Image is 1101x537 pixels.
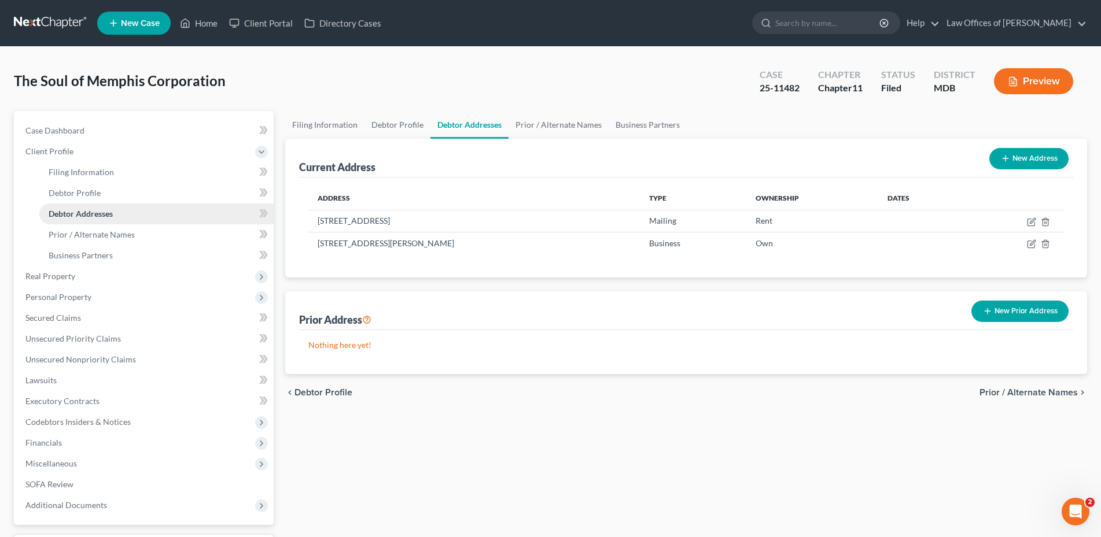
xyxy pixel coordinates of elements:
a: Filing Information [285,111,364,139]
div: 25-11482 [760,82,800,95]
span: The Soul of Memphis Corporation [14,72,226,89]
span: Financials [25,438,62,447]
span: Real Property [25,271,75,281]
a: Client Portal [223,13,299,34]
td: Rent [746,210,879,232]
span: Additional Documents [25,500,107,510]
span: Business Partners [49,250,113,260]
span: Prior / Alternate Names [980,388,1078,397]
a: Debtor Profile [364,111,430,139]
span: Personal Property [25,292,91,302]
th: Type [640,187,746,210]
a: Prior / Alternate Names [509,111,609,139]
div: Current Address [299,160,375,174]
a: Business Partners [39,245,274,266]
div: Prior Address [299,313,371,327]
div: Filed [881,82,915,95]
a: Law Offices of [PERSON_NAME] [941,13,1087,34]
a: Help [901,13,940,34]
th: Dates [878,187,965,210]
i: chevron_left [285,388,294,397]
td: Business [640,232,746,254]
span: 2 [1085,498,1095,507]
button: New Prior Address [971,301,1069,322]
span: SOFA Review [25,479,73,489]
td: [STREET_ADDRESS][PERSON_NAME] [308,232,640,254]
span: Unsecured Priority Claims [25,334,121,343]
iframe: Intercom live chat [1062,498,1089,525]
span: Lawsuits [25,375,57,385]
span: New Case [121,19,160,28]
a: Home [174,13,223,34]
span: Secured Claims [25,313,81,323]
a: Prior / Alternate Names [39,224,274,245]
a: Lawsuits [16,370,274,391]
a: Business Partners [609,111,687,139]
div: Chapter [818,82,863,95]
th: Address [308,187,640,210]
span: Unsecured Nonpriority Claims [25,354,136,364]
a: Debtor Profile [39,183,274,203]
div: Case [760,68,800,82]
span: 11 [852,82,863,93]
a: Secured Claims [16,308,274,328]
div: Status [881,68,915,82]
p: Nothing here yet! [308,339,1064,351]
a: Case Dashboard [16,120,274,141]
a: Debtor Addresses [39,203,274,224]
div: District [934,68,975,82]
button: Preview [994,68,1073,94]
span: Filing Information [49,167,114,177]
a: Debtor Addresses [430,111,509,139]
th: Ownership [746,187,879,210]
i: chevron_right [1078,388,1087,397]
span: Debtor Addresses [49,209,113,218]
div: Chapter [818,68,863,82]
a: Unsecured Nonpriority Claims [16,349,274,370]
div: MDB [934,82,975,95]
input: Search by name... [775,12,881,34]
span: Debtor Profile [294,388,352,397]
span: Prior / Alternate Names [49,229,135,239]
span: Case Dashboard [25,125,84,135]
button: Prior / Alternate Names chevron_right [980,388,1087,397]
button: chevron_left Debtor Profile [285,388,352,397]
td: [STREET_ADDRESS] [308,210,640,232]
a: SOFA Review [16,474,274,495]
span: Miscellaneous [25,458,77,468]
td: Own [746,232,879,254]
a: Filing Information [39,162,274,183]
span: Executory Contracts [25,396,100,406]
a: Executory Contracts [16,391,274,412]
span: Debtor Profile [49,188,101,198]
span: Codebtors Insiders & Notices [25,417,131,427]
button: New Address [989,148,1069,169]
a: Unsecured Priority Claims [16,328,274,349]
td: Mailing [640,210,746,232]
a: Directory Cases [299,13,387,34]
span: Client Profile [25,146,73,156]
